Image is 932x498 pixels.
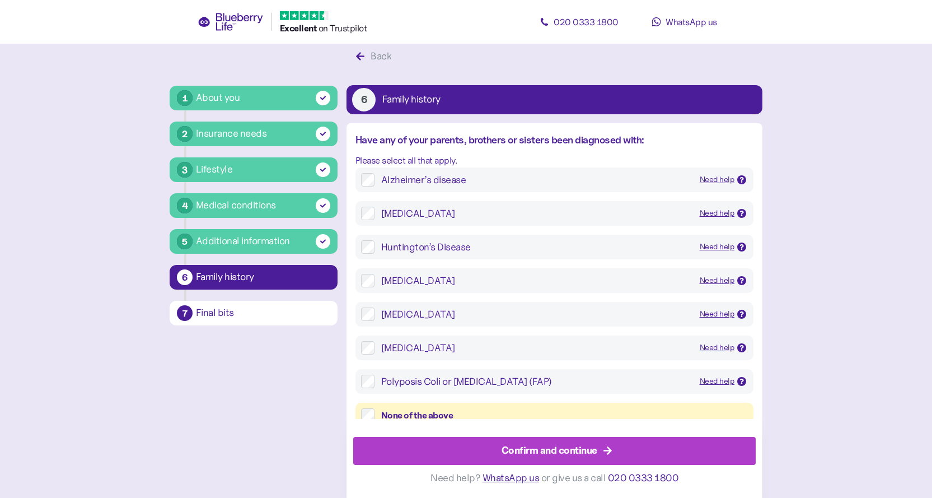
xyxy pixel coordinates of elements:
div: Need help [700,308,735,320]
div: Need help [700,241,735,253]
div: [MEDICAL_DATA] [381,341,691,355]
a: WhatsApp us [634,11,735,33]
div: 4 [177,198,193,213]
div: Insurance needs [196,126,267,141]
span: WhatsApp us [666,16,717,27]
button: 3Lifestyle [170,157,338,182]
span: on Trustpilot [319,22,367,34]
div: 5 [177,234,193,249]
div: Need help? or give us a call [353,465,756,491]
div: None of the above [381,408,748,422]
button: 5Additional information [170,229,338,254]
div: Family history [196,272,330,282]
span: Excellent ️ [280,22,319,34]
div: Have any of your parents, brothers or sisters been diagnosed with: [355,132,753,148]
div: Polyposis Coli or [MEDICAL_DATA] (FAP) [381,375,691,388]
div: 2 [177,126,193,142]
div: Huntington’s Disease [381,240,691,254]
button: Confirm and continue [353,437,756,465]
div: Additional information [196,234,290,249]
div: Need help [700,342,735,354]
button: 1About you [170,86,338,110]
div: 3 [177,162,193,178]
div: [MEDICAL_DATA] [381,274,691,287]
button: Back [346,45,404,68]
span: 020 0333 1800 [554,16,619,27]
div: Family history [382,95,441,105]
div: Need help [700,274,735,287]
div: 1 [177,90,193,106]
div: Medical conditions [196,198,276,213]
span: 020 0333 1800 [608,472,679,484]
button: 4Medical conditions [170,193,338,218]
div: Final bits [196,308,330,318]
div: 7 [177,305,193,321]
div: Need help [700,375,735,388]
div: Please select all that apply. [355,153,753,167]
div: Back [371,49,391,64]
div: 6 [177,269,193,285]
div: About you [196,90,240,105]
div: Lifestyle [196,162,233,177]
div: Need help [700,174,735,186]
div: [MEDICAL_DATA] [381,308,691,321]
div: Alzheimer’s disease [381,173,691,187]
a: 020 0333 1800 [529,11,630,33]
button: 7Final bits [170,301,338,325]
div: Confirm and continue [502,443,597,458]
div: 6 [352,88,376,111]
button: 2Insurance needs [170,122,338,146]
button: 6Family history [170,265,338,290]
button: 6Family history [346,85,762,114]
div: [MEDICAL_DATA] [381,207,691,220]
div: Need help [700,207,735,220]
span: WhatsApp us [483,472,540,484]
